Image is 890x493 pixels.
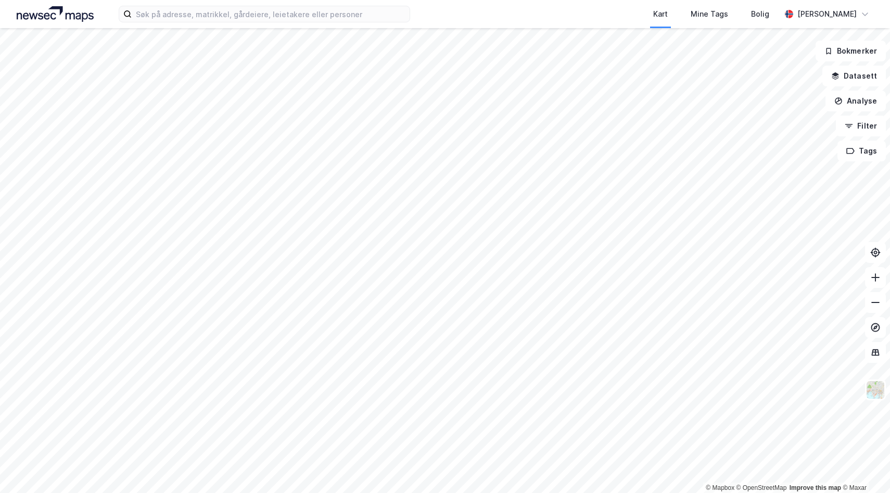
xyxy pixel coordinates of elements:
a: OpenStreetMap [736,484,787,491]
button: Datasett [822,66,886,86]
a: Mapbox [706,484,734,491]
div: Bolig [751,8,769,20]
iframe: Chat Widget [838,443,890,493]
button: Bokmerker [816,41,886,61]
div: [PERSON_NAME] [797,8,857,20]
button: Filter [836,116,886,136]
img: logo.a4113a55bc3d86da70a041830d287a7e.svg [17,6,94,22]
div: Mine Tags [691,8,728,20]
img: Z [866,380,885,400]
a: Improve this map [790,484,841,491]
button: Tags [837,141,886,161]
button: Analyse [825,91,886,111]
div: Kart [653,8,668,20]
input: Søk på adresse, matrikkel, gårdeiere, leietakere eller personer [132,6,410,22]
div: Kontrollprogram for chat [838,443,890,493]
